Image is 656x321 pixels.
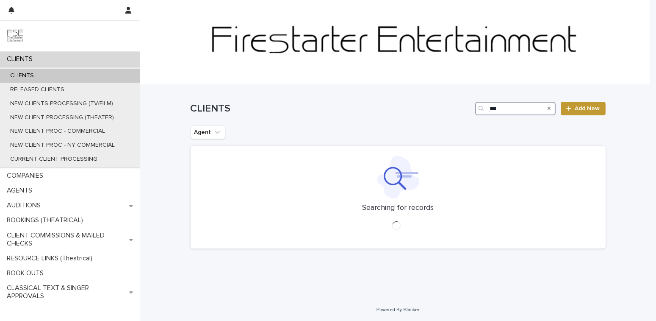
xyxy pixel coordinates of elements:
h1: CLIENTS [191,103,472,115]
p: Searching for records [362,204,434,213]
p: CLASSICAL TEXT & SINGER APPROVALS [3,284,129,300]
p: RESOURCE LINKS (Theatrical) [3,254,99,262]
p: NEW CLIENT PROCESSING (THEATER) [3,114,121,121]
a: Powered By Stacker [376,307,419,312]
p: CLIENT COMMISSIONS & MAILED CHECKS [3,232,129,248]
p: BOOKINGS (THEATRICAL) [3,216,90,224]
img: 9JgRvJ3ETPGCJDhvPVA5 [7,28,24,45]
p: NEW CLIENT PROC - COMMERCIAL [3,128,112,135]
button: Agent [191,126,225,139]
p: CURRENT CLIENT PROCESSING [3,156,104,163]
p: NEW CLIENT PROC - NY COMMERCIAL [3,142,122,149]
p: CLIENTS [3,55,39,63]
p: CLIENTS [3,72,41,79]
p: AGENTS [3,187,39,195]
p: RELEASED CLIENTS [3,86,71,93]
span: Add New [575,106,600,112]
p: NEW CLIENTS PROCESSING (TV/FILM) [3,100,120,107]
p: COMPANIES [3,172,50,180]
a: Add New [561,102,605,115]
input: Search [475,102,556,115]
p: AUDITIONS [3,201,47,209]
p: BOOK OUTS [3,269,50,277]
